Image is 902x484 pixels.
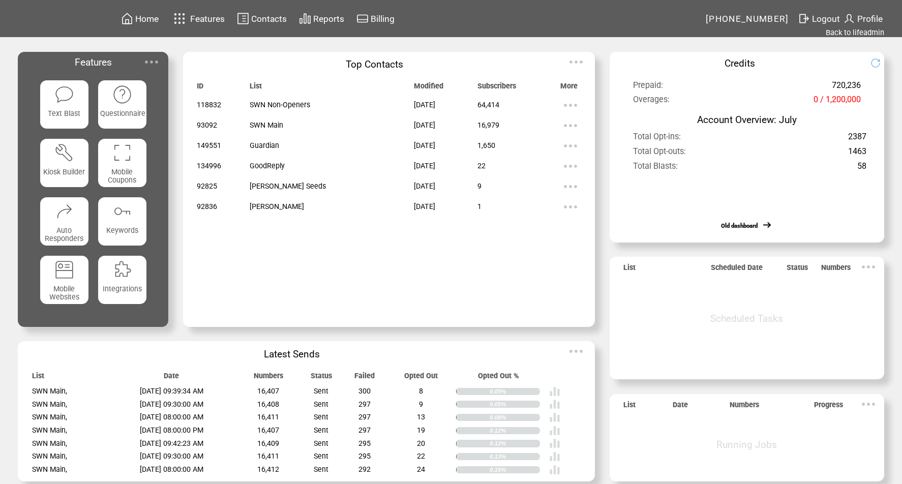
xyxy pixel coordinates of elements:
a: Back to lifeadmin [826,28,884,37]
span: [DATE] [414,202,435,210]
span: [PERSON_NAME] Seeds [250,182,326,190]
span: Guardian [250,141,279,149]
span: 292 [358,465,371,473]
span: Scheduled Date [711,263,763,277]
a: Mobile Websites [40,256,88,305]
a: Text Blast [40,80,88,129]
span: Sent [314,400,328,408]
span: [DATE] [414,182,435,190]
span: 13 [417,413,425,421]
span: Features [190,14,225,24]
span: SWN Main, [32,465,67,473]
span: Opted Out % [478,372,519,385]
span: [DATE] 09:42:23 AM [140,439,203,447]
span: SWN Main, [32,426,67,434]
div: 0.13% [490,453,540,460]
span: 92825 [197,182,217,190]
div: 0.05% [490,401,540,408]
span: Billing [371,14,395,24]
span: [DATE] 08:00:00 PM [140,426,203,434]
span: SWN Main, [32,387,67,395]
span: Keywords [106,226,138,234]
img: ellypsis.svg [560,115,581,136]
span: Sent [314,387,328,395]
span: Status [787,263,808,277]
span: 22 [477,162,486,170]
img: questionnaire.svg [112,84,132,104]
span: 20 [417,439,425,447]
span: Kiosk Builder [43,168,85,176]
img: coupons.svg [112,143,132,163]
span: Questionnaire [100,109,145,117]
span: Features [75,56,112,68]
img: exit.svg [798,12,810,25]
span: Progress [814,401,843,414]
span: [DATE] 09:30:00 AM [140,400,203,408]
span: 16,411 [257,413,279,421]
span: [DATE] 09:30:00 AM [140,452,203,460]
img: ellypsis.svg [560,176,581,197]
img: profile.svg [843,12,855,25]
span: 24 [417,465,425,473]
img: auto-responders.svg [54,201,74,221]
span: Logout [812,14,840,24]
div: 0.12% [490,427,540,434]
span: 295 [358,452,371,460]
span: Subscribers [477,82,516,95]
span: Total Opt-outs: [633,146,686,161]
img: ellypsis.svg [560,197,581,217]
span: 297 [358,426,371,434]
span: 8 [419,387,423,395]
div: 0.05% [490,388,540,395]
span: Failed [354,372,375,385]
span: 1,650 [477,141,495,149]
span: Sent [314,452,328,460]
img: chart.svg [299,12,311,25]
span: 9 [477,182,482,190]
span: Credits [725,57,755,69]
span: Latest Sends [264,348,320,360]
span: 16,408 [257,400,279,408]
img: keywords.svg [112,201,132,221]
span: Top Contacts [346,58,403,70]
span: Mobile Websites [49,285,79,301]
span: 149551 [197,141,221,149]
span: 16,407 [257,426,279,434]
img: integrations.svg [112,260,132,280]
span: 58 [857,161,866,176]
img: mobile-websites.svg [54,260,74,280]
a: Old dashboard [721,222,758,229]
img: ellypsis.svg [858,394,879,414]
span: 92836 [197,202,217,210]
span: Numbers [730,401,759,414]
span: 9 [419,400,423,408]
img: ellypsis.svg [858,257,879,277]
span: Date [673,401,688,414]
a: Integrations [98,256,146,305]
span: Overages: [633,95,670,109]
span: 720,236 [832,80,861,95]
span: More [560,82,578,95]
a: Questionnaire [98,80,146,129]
span: 19 [417,426,425,434]
span: Integrations [103,285,142,293]
span: Prepaid: [633,80,663,95]
span: SWN Main, [32,452,67,460]
span: Mobile Coupons [108,168,136,184]
img: poll%20-%20white.svg [549,399,560,410]
span: 118832 [197,101,221,109]
span: 295 [358,439,371,447]
img: creidtcard.svg [356,12,369,25]
img: poll%20-%20white.svg [549,464,560,475]
span: SWN Main, [32,413,67,421]
img: tool%201.svg [54,143,74,163]
span: Total Opt-ins: [633,132,681,146]
span: [DATE] [414,101,435,109]
span: Home [135,14,159,24]
img: poll%20-%20white.svg [549,425,560,436]
span: 16,411 [257,452,279,460]
span: 16,979 [477,121,499,129]
span: 134996 [197,162,221,170]
span: Scheduled Tasks [710,313,783,324]
span: 64,414 [477,101,499,109]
